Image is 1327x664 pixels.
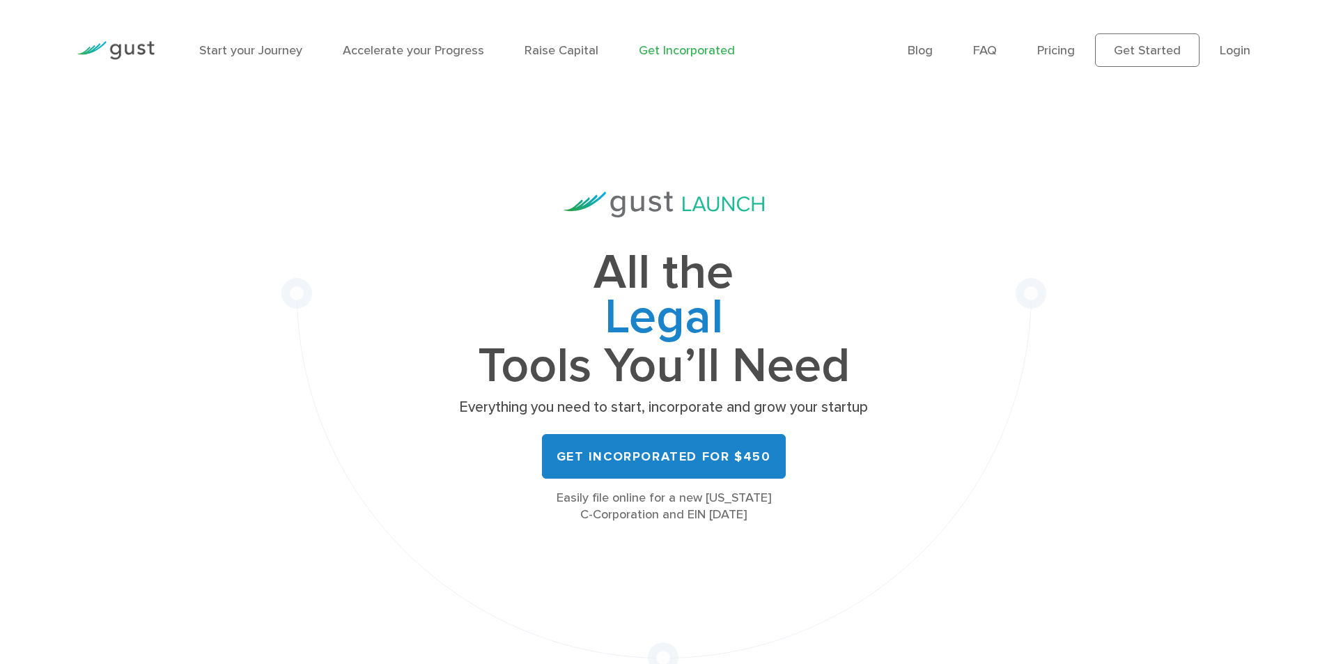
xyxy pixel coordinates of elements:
h1: All the Tools You’ll Need [455,251,873,388]
a: Login [1220,43,1250,58]
a: Get Incorporated [639,43,735,58]
a: FAQ [973,43,997,58]
a: Blog [908,43,933,58]
img: Gust Logo [77,41,155,60]
div: Easily file online for a new [US_STATE] C-Corporation and EIN [DATE] [455,490,873,523]
a: Get Started [1095,33,1200,67]
img: Gust Launch Logo [564,192,764,217]
a: Get Incorporated for $450 [542,434,786,479]
p: Everything you need to start, incorporate and grow your startup [455,398,873,417]
span: Legal [455,295,873,344]
a: Raise Capital [525,43,598,58]
a: Pricing [1037,43,1075,58]
a: Start your Journey [199,43,302,58]
a: Accelerate your Progress [343,43,484,58]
